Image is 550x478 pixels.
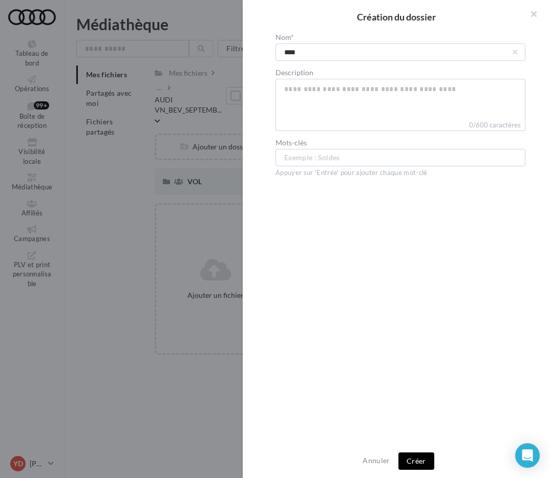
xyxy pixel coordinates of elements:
[276,69,525,76] label: Description
[259,12,534,21] h2: Création du dossier
[515,443,540,468] div: Open Intercom Messenger
[276,168,525,178] div: Appuyer sur 'Entrée' pour ajouter chaque mot-clé
[276,120,525,131] label: 0/600 caractères
[284,152,340,163] span: Exemple : Soldes
[358,454,394,467] button: Annuler
[398,452,434,470] button: Créer
[276,139,525,146] label: Mots-clés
